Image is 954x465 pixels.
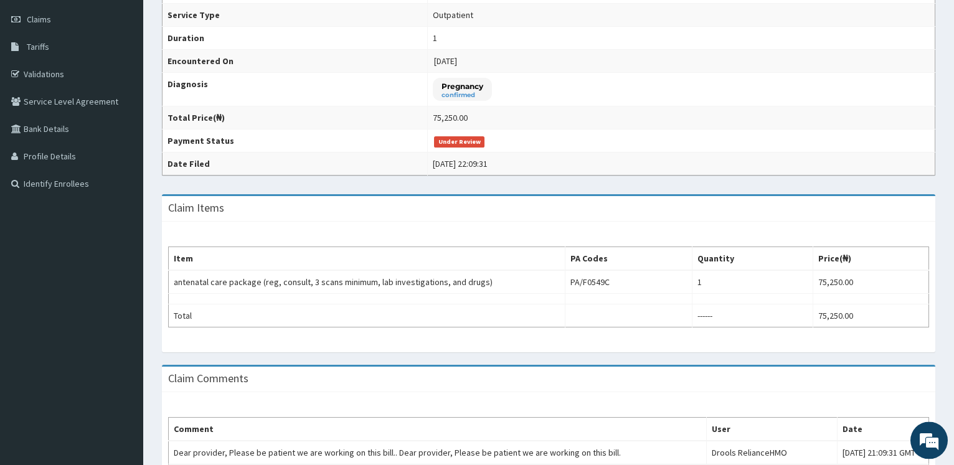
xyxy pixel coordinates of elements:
[163,73,428,106] th: Diagnosis
[169,304,565,327] td: Total
[163,50,428,73] th: Encountered On
[692,304,813,327] td: ------
[433,157,488,170] div: [DATE] 22:09:31
[27,41,49,52] span: Tariffs
[168,202,224,214] h3: Claim Items
[168,373,248,384] h3: Claim Comments
[813,270,928,294] td: 75,250.00
[442,92,483,98] small: confirmed
[707,441,838,464] td: Drools RelianceHMO
[169,441,707,464] td: Dear provider, Please be patient we are working on this bill.. Dear provider, Please be patient w...
[565,247,692,271] th: PA Codes
[163,106,428,129] th: Total Price(₦)
[163,27,428,50] th: Duration
[434,55,457,67] span: [DATE]
[837,418,928,441] th: Date
[434,136,484,148] span: Under Review
[169,418,707,441] th: Comment
[433,9,473,21] div: Outpatient
[692,270,813,294] td: 1
[169,247,565,271] th: Item
[163,4,428,27] th: Service Type
[204,6,234,36] div: Minimize live chat window
[72,148,172,274] span: We're online!
[163,129,428,153] th: Payment Status
[27,14,51,25] span: Claims
[169,270,565,294] td: antenatal care package (reg, consult, 3 scans minimum, lab investigations, and drugs)
[65,70,209,86] div: Chat with us now
[692,247,813,271] th: Quantity
[433,32,437,44] div: 1
[163,153,428,176] th: Date Filed
[6,322,237,366] textarea: Type your message and hit 'Enter'
[433,111,468,124] div: 75,250.00
[837,441,928,464] td: [DATE] 21:09:31 GMT
[813,247,928,271] th: Price(₦)
[23,62,50,93] img: d_794563401_company_1708531726252_794563401
[707,418,838,441] th: User
[565,270,692,294] td: PA/F0549C
[813,304,928,327] td: 75,250.00
[442,81,483,92] p: Pregnancy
